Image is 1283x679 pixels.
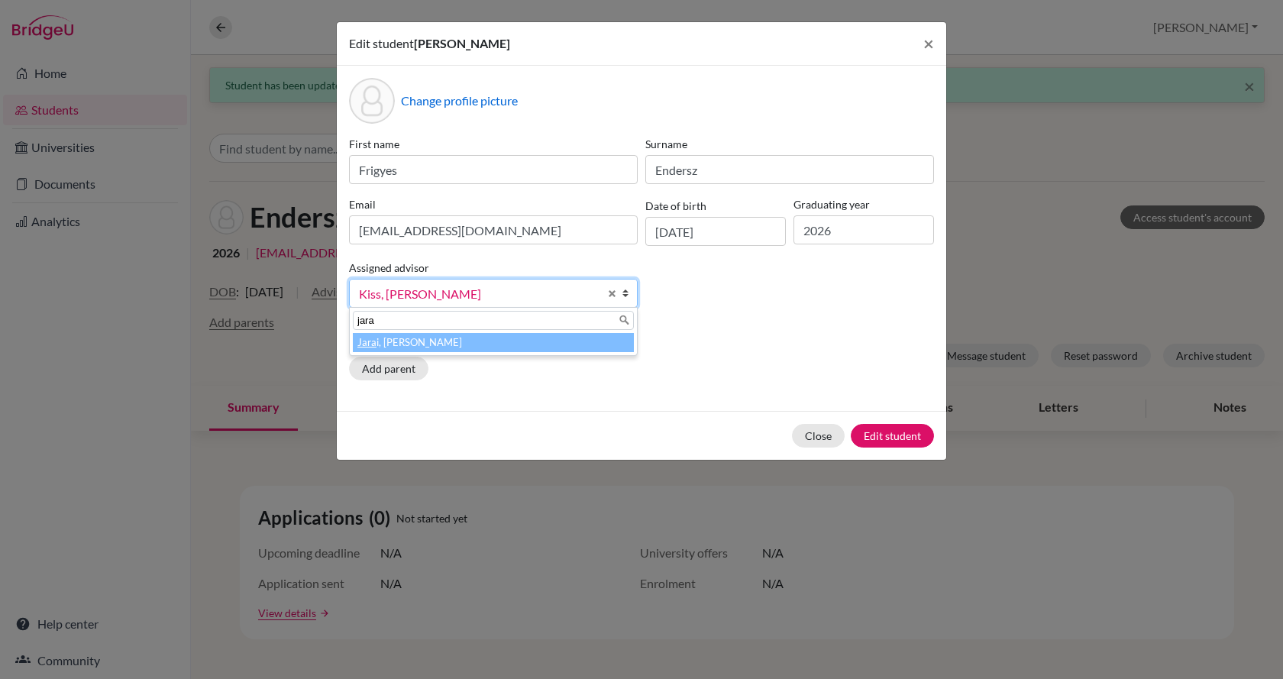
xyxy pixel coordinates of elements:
label: First name [349,136,638,152]
label: Surname [645,136,934,152]
span: Edit student [349,36,414,50]
input: dd/mm/yyyy [645,217,786,246]
button: Close [792,424,845,448]
span: Kiss, [PERSON_NAME] [359,284,599,304]
em: Jara [357,336,376,348]
label: Assigned advisor [349,260,429,276]
button: Edit student [851,424,934,448]
span: [PERSON_NAME] [414,36,510,50]
div: Profile picture [349,78,395,124]
button: Close [911,22,946,65]
label: Date of birth [645,198,706,214]
p: Parents [349,332,934,351]
span: × [923,32,934,54]
label: Email [349,196,638,212]
label: Graduating year [793,196,934,212]
button: Add parent [349,357,428,380]
li: i, [PERSON_NAME] [353,333,634,352]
